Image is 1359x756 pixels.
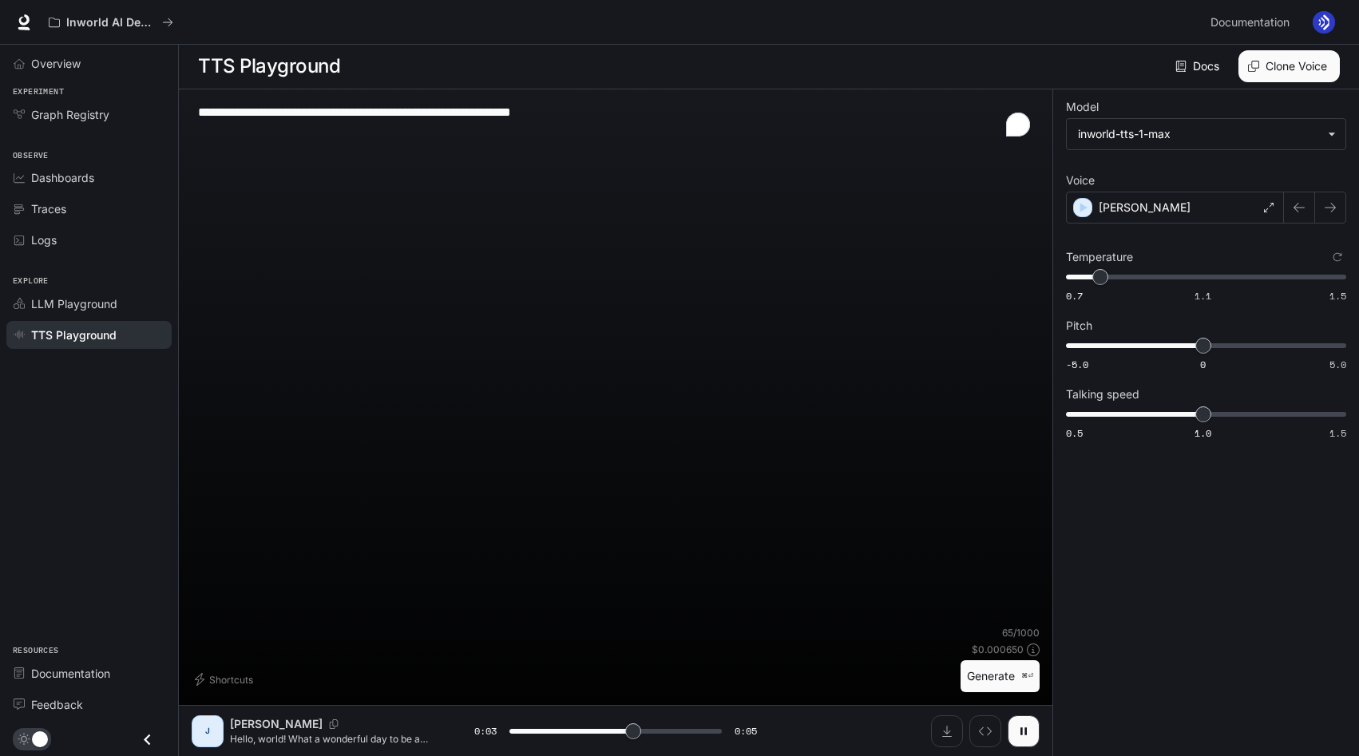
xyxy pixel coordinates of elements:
button: Inspect [969,715,1001,747]
button: Download audio [931,715,963,747]
span: LLM Playground [31,295,117,312]
a: Traces [6,195,172,223]
div: inworld-tts-1-max [1078,126,1320,142]
a: Dashboards [6,164,172,192]
span: 1.5 [1329,289,1346,303]
span: Documentation [1210,13,1290,33]
span: Traces [31,200,66,217]
a: Docs [1172,50,1226,82]
span: 5.0 [1329,358,1346,371]
button: Reset to default [1329,248,1346,266]
span: TTS Playground [31,327,117,343]
button: Copy Voice ID [323,719,345,729]
span: 0.5 [1066,426,1083,440]
p: Talking speed [1066,389,1139,400]
span: Logs [31,232,57,248]
span: 0 [1200,358,1206,371]
p: [PERSON_NAME] [230,716,323,732]
a: LLM Playground [6,290,172,318]
div: inworld-tts-1-max [1067,119,1345,149]
button: Close drawer [129,723,165,756]
p: Inworld AI Demos [66,16,156,30]
button: All workspaces [42,6,180,38]
button: User avatar [1308,6,1340,38]
a: Documentation [6,659,172,687]
span: Dashboards [31,169,94,186]
p: 65 / 1000 [1002,626,1040,639]
span: -5.0 [1066,358,1088,371]
p: Model [1066,101,1099,113]
div: J [195,718,220,744]
span: 1.0 [1195,426,1211,440]
span: Documentation [31,665,110,682]
a: Documentation [1204,6,1302,38]
span: 1.5 [1329,426,1346,440]
button: Clone Voice [1238,50,1340,82]
p: Temperature [1066,251,1133,263]
p: $ 0.000650 [972,643,1024,656]
span: Dark mode toggle [32,730,48,747]
span: 0:03 [474,723,497,739]
span: Overview [31,55,81,72]
p: Hello, world! What a wonderful day to be a text-to-speech model! [230,732,436,746]
span: Feedback [31,696,83,713]
span: 0:05 [735,723,757,739]
p: ⌘⏎ [1021,671,1033,681]
p: Voice [1066,175,1095,186]
span: 1.1 [1195,289,1211,303]
p: [PERSON_NAME] [1099,200,1191,216]
img: User avatar [1313,11,1335,34]
a: Graph Registry [6,101,172,129]
a: TTS Playground [6,321,172,349]
button: Shortcuts [192,667,260,692]
a: Logs [6,226,172,254]
a: Feedback [6,691,172,718]
button: Generate⌘⏎ [961,660,1040,693]
h1: TTS Playground [198,50,340,82]
span: Graph Registry [31,106,109,123]
textarea: To enrich screen reader interactions, please activate Accessibility in Grammarly extension settings [198,103,1033,140]
span: 0.7 [1066,289,1083,303]
p: Pitch [1066,320,1092,331]
a: Overview [6,49,172,77]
